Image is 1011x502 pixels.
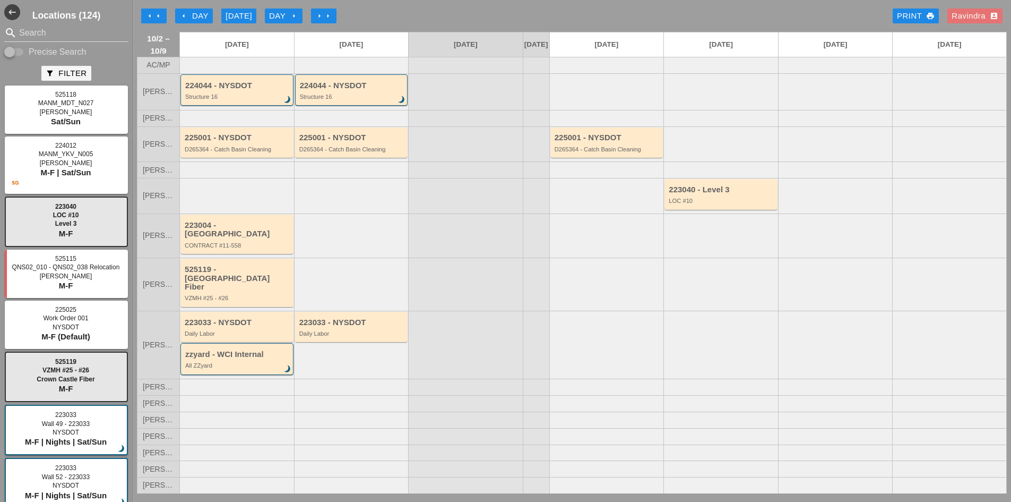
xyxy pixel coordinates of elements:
[669,198,775,204] div: LOC #10
[40,108,92,116] span: [PERSON_NAME]
[185,330,291,337] div: Daily Labor
[11,178,20,187] i: 5g
[290,12,298,20] i: arrow_right
[53,211,79,219] span: LOC #10
[550,32,664,57] a: [DATE]
[179,10,209,22] div: Day
[555,133,661,142] div: 225001 - NYSDOT
[41,66,91,81] button: Filter
[46,69,54,78] i: filter_alt
[55,203,76,210] span: 223040
[299,133,405,142] div: 225001 - NYSDOT
[51,117,81,126] span: Sat/Sun
[37,376,94,383] span: Crown Castle Fiber
[185,295,291,301] div: VZMH #25 - #26
[40,159,92,167] span: [PERSON_NAME]
[4,4,20,20] button: Shrink Sidebar
[154,12,162,20] i: arrow_left
[265,8,303,23] button: Day
[143,88,174,96] span: [PERSON_NAME]
[25,491,107,500] span: M-F | Nights | Sat/Sun
[185,265,291,292] div: 525119 - [GEOGRAPHIC_DATA] Fiber
[311,8,336,23] button: Move Ahead 1 Week
[145,12,154,20] i: arrow_left
[41,332,90,341] span: M-F (Default)
[141,8,167,23] button: Move Back 1 Week
[55,142,76,149] span: 224012
[669,185,775,194] div: 223040 - Level 3
[269,10,298,22] div: Day
[143,140,174,148] span: [PERSON_NAME]
[315,12,324,20] i: arrow_right
[59,281,73,290] span: M-F
[299,146,405,152] div: D265364 - Catch Basin Cleaning
[143,32,174,57] span: 10/2 – 10/9
[185,221,291,239] div: 223004 - [GEOGRAPHIC_DATA]
[55,306,76,313] span: 225025
[185,362,290,369] div: All ZZyard
[42,473,90,481] span: Wall 52 - 223033
[947,8,1003,23] button: Ravindra
[185,81,290,90] div: 224044 - NYSDOT
[185,350,290,359] div: zzyard - WCI Internal
[146,61,170,69] span: AC/MP
[55,220,77,227] span: Level 3
[952,10,998,22] div: Ravindra
[221,8,256,23] button: [DATE]
[38,99,94,107] span: MANM_MDT_N027
[4,27,17,39] i: search
[282,363,293,375] i: brightness_3
[779,32,893,57] a: [DATE]
[523,32,549,57] a: [DATE]
[185,133,291,142] div: 225001 - NYSDOT
[19,24,114,41] input: Search
[299,318,405,327] div: 223033 - NYSDOT
[29,47,87,57] label: Precise Search
[175,8,213,23] button: Day
[897,10,935,22] div: Print
[4,46,128,58] div: Enable Precise search to match search terms exactly.
[299,330,405,337] div: Daily Labor
[55,464,76,472] span: 223033
[143,465,174,473] span: [PERSON_NAME]
[4,4,20,20] i: west
[664,32,778,57] a: [DATE]
[282,94,293,106] i: brightness_3
[43,314,88,322] span: Work Order 001
[53,429,79,436] span: NYSDOT
[39,150,93,158] span: MANM_YKV_N005
[55,411,76,419] span: 223033
[409,32,523,57] a: [DATE]
[55,91,76,98] span: 525118
[555,146,661,152] div: D265364 - Catch Basin Cleaning
[295,32,409,57] a: [DATE]
[143,232,174,240] span: [PERSON_NAME]
[185,146,291,152] div: D265364 - Catch Basin Cleaning
[42,420,90,428] span: Wall 49 - 223033
[12,263,120,271] span: QNS02_010 - QNS02_038 Relocation
[180,32,294,57] a: [DATE]
[143,383,174,391] span: [PERSON_NAME]
[25,437,107,446] span: M-F | Nights | Sat/Sun
[40,273,92,280] span: [PERSON_NAME]
[226,10,252,22] div: [DATE]
[53,482,79,489] span: NYSDOT
[893,32,1006,57] a: [DATE]
[59,384,73,393] span: M-F
[185,318,291,327] div: 223033 - NYSDOT
[324,12,332,20] i: arrow_right
[116,443,127,455] i: brightness_3
[42,367,89,374] span: VZMH #25 - #26
[46,67,87,80] div: Filter
[143,114,174,122] span: [PERSON_NAME]
[396,94,408,106] i: brightness_3
[55,255,76,262] span: 525115
[40,168,91,177] span: M-F | Sat/Sun
[300,93,405,100] div: Structure 16
[893,8,939,23] a: Print
[143,341,174,349] span: [PERSON_NAME]
[185,93,290,100] div: Structure 16
[185,242,291,249] div: CONTRACT #11-558
[179,12,188,20] i: arrow_left
[143,192,174,200] span: [PERSON_NAME]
